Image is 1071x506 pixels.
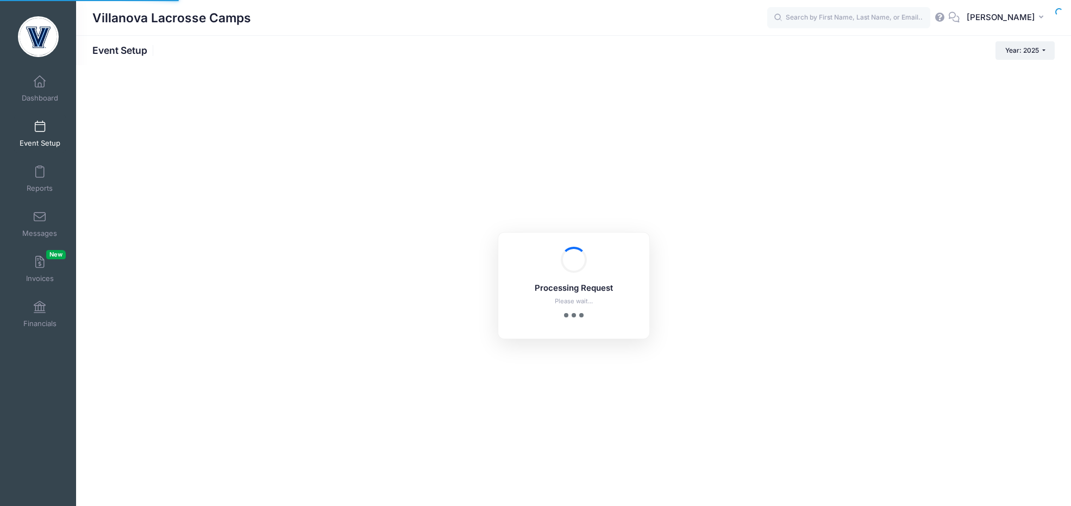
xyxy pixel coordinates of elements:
h1: Event Setup [92,45,156,56]
h5: Processing Request [512,284,635,293]
span: [PERSON_NAME] [967,11,1035,23]
a: Dashboard [14,70,66,108]
span: Reports [27,184,53,193]
span: Invoices [26,274,54,283]
a: Event Setup [14,115,66,153]
a: Reports [14,160,66,198]
p: Please wait... [512,297,635,306]
img: Villanova Lacrosse Camps [18,16,59,57]
span: Event Setup [20,139,60,148]
span: Messages [22,229,57,238]
a: Financials [14,295,66,333]
button: [PERSON_NAME] [960,5,1055,30]
span: New [46,250,66,259]
span: Dashboard [22,93,58,103]
span: Financials [23,319,57,328]
a: InvoicesNew [14,250,66,288]
a: Messages [14,205,66,243]
span: Year: 2025 [1005,46,1039,54]
h1: Villanova Lacrosse Camps [92,5,251,30]
input: Search by First Name, Last Name, or Email... [767,7,930,29]
button: Year: 2025 [995,41,1055,60]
